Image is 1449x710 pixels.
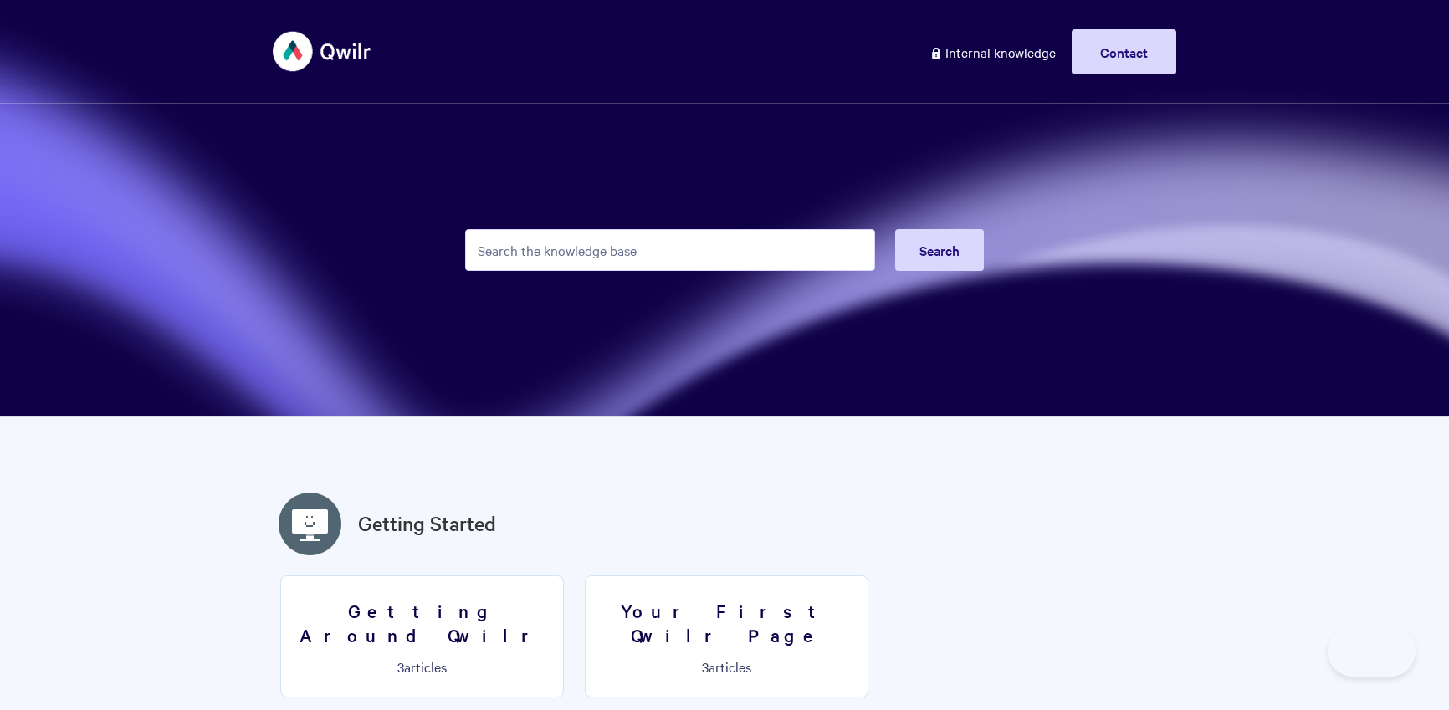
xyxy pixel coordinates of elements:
[596,599,858,646] h3: Your First Qwilr Page
[917,29,1068,74] a: Internal knowledge
[585,575,868,697] a: Your First Qwilr Page 3articles
[291,659,553,674] p: articles
[1328,626,1416,677] iframe: Toggle Customer Support
[702,657,709,676] span: 3
[1072,29,1176,74] a: Contact
[919,241,960,259] span: Search
[273,20,372,83] img: Qwilr Help Center
[397,657,404,676] span: 3
[465,229,875,271] input: Search the knowledge base
[895,229,984,271] button: Search
[596,659,858,674] p: articles
[358,508,496,539] a: Getting Started
[291,599,553,646] h3: Getting Around Qwilr
[280,575,564,697] a: Getting Around Qwilr 3articles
